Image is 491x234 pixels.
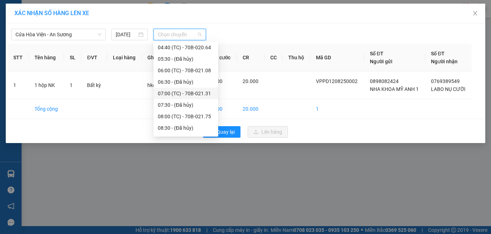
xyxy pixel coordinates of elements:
[14,10,89,17] span: XÁC NHẬN SỐ HÀNG LÊN XE
[158,101,214,109] div: 07:30 - (Đã hủy)
[248,126,288,138] button: uploadLên hàng
[3,4,35,36] img: logo
[431,51,445,56] span: Số ĐT
[370,51,384,56] span: Số ĐT
[2,52,44,56] span: In ngày:
[201,44,237,72] th: Tổng cước
[57,12,97,20] span: Bến xe [GEOGRAPHIC_DATA]
[8,44,29,72] th: STT
[310,99,364,119] td: 1
[158,43,214,51] div: 04:40 (TC) - 70B-020.64
[36,46,75,51] span: VPPD1208250002
[370,78,399,84] span: 0898082424
[237,44,265,72] th: CR
[64,44,82,72] th: SL
[203,126,240,138] button: rollbackQuay lại
[158,90,214,97] div: 07:00 (TC) - 70B-021.31
[158,29,202,40] span: Chọn chuyến
[310,44,364,72] th: Mã GD
[158,78,214,86] div: 06:30 - (Đã hủy)
[2,46,75,51] span: [PERSON_NAME]:
[19,39,88,45] span: -----------------------------------------
[57,4,98,10] strong: ĐỒNG PHƯỚC
[431,86,465,92] span: LABO NỤ CƯỜI
[265,44,283,72] th: CC
[29,99,64,119] td: Tổng cộng
[15,29,101,40] span: Cửa Hòa Viện - An Sương
[57,32,88,36] span: Hotline: 19001152
[107,44,142,72] th: Loại hàng
[431,59,458,64] span: Người nhận
[57,22,99,31] span: 01 Võ Văn Truyện, KP.1, Phường 2
[472,10,478,16] span: close
[116,31,137,38] input: 12/08/2025
[370,86,419,92] span: NHA KHOA MỸ ANH 1
[81,44,107,72] th: ĐVT
[158,66,214,74] div: 06:00 (TC) - 70B-021.08
[237,99,265,119] td: 20.000
[29,72,64,99] td: 1 hộp NK
[431,78,460,84] span: 0769389549
[8,72,29,99] td: 1
[201,99,237,119] td: 20.000
[370,59,393,64] span: Người gửi
[243,78,258,84] span: 20.000
[217,128,235,136] span: Quay lại
[283,44,310,72] th: Thu hộ
[142,44,171,72] th: Ghi chú
[316,78,358,84] span: VPPD1208250002
[29,44,64,72] th: Tên hàng
[16,52,44,56] span: 07:33:12 [DATE]
[158,55,214,63] div: 05:30 - (Đã hủy)
[81,72,107,99] td: Bất kỳ
[147,82,156,88] span: hkd
[158,113,214,120] div: 08:00 (TC) - 70B-021.75
[158,124,214,132] div: 08:30 - (Đã hủy)
[465,4,485,24] button: Close
[70,82,73,88] span: 1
